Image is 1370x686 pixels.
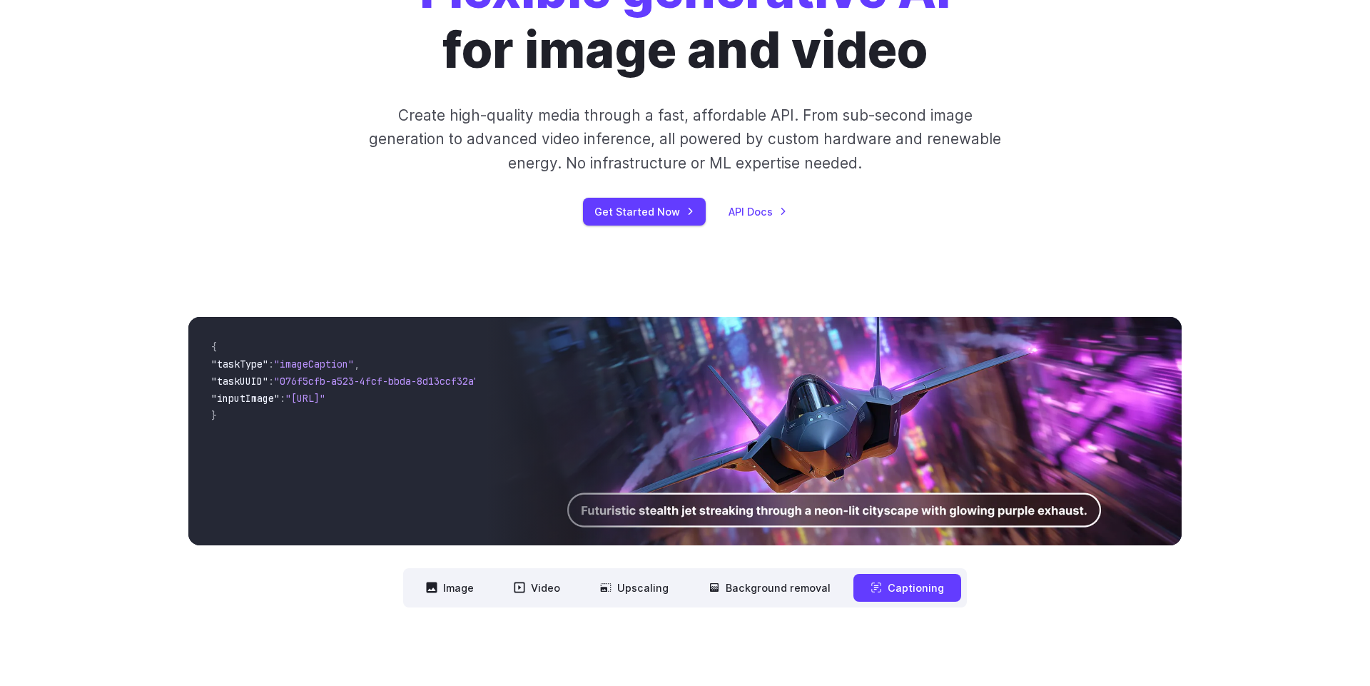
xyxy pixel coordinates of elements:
[280,392,285,405] span: :
[211,409,217,422] span: }
[285,392,325,405] span: "[URL]"
[274,358,354,370] span: "imageCaption"
[729,203,787,220] a: API Docs
[274,375,491,388] span: "076f5cfb-a523-4fcf-bbda-8d13ccf32a75"
[268,375,274,388] span: :
[211,358,268,370] span: "taskType"
[583,574,686,602] button: Upscaling
[211,375,268,388] span: "taskUUID"
[487,317,1182,545] img: Futuristic stealth jet streaking through a neon-lit cityscape with glowing purple exhaust
[211,392,280,405] span: "inputImage"
[268,358,274,370] span: :
[691,574,848,602] button: Background removal
[367,104,1003,175] p: Create high-quality media through a fast, affordable API. From sub-second image generation to adv...
[497,574,577,602] button: Video
[211,341,217,353] span: {
[853,574,961,602] button: Captioning
[354,358,360,370] span: ,
[409,574,491,602] button: Image
[583,198,706,226] a: Get Started Now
